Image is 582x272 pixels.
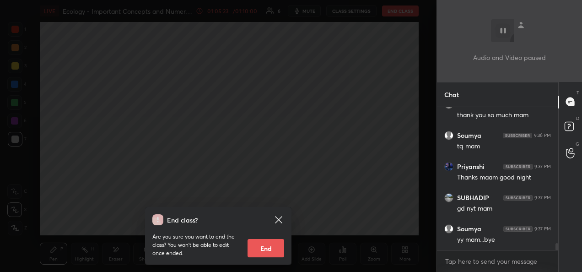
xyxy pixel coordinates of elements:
h6: Soumya [457,225,481,233]
div: 9:36 PM [534,133,551,138]
div: gd nyt mam [457,204,551,213]
p: D [576,115,579,122]
div: thank you so much mam [457,111,551,120]
h6: Soumya [457,131,481,140]
div: yy mam...bye [457,235,551,245]
p: G [576,141,579,147]
div: 9:37 PM [534,164,551,169]
img: 4P8fHbbgJtejmAAAAAElFTkSuQmCC [503,133,532,138]
h4: End class? [167,215,198,225]
img: default.png [444,131,453,140]
img: 4P8fHbbgJtejmAAAAAElFTkSuQmCC [503,195,533,201]
p: Audio and Video paused [473,53,546,62]
h6: SUBHADIP [457,100,489,109]
div: tq mam [457,142,551,151]
img: 3 [444,162,453,171]
button: End [248,239,284,257]
img: 41b8d504f3aa4f35b876386ed12a1cf8.jpg [444,193,453,202]
img: 4P8fHbbgJtejmAAAAAElFTkSuQmCC [503,226,533,232]
p: Chat [437,82,466,107]
p: Are you sure you want to end the class? You won’t be able to edit once ended. [152,233,240,257]
div: grid [437,107,558,250]
img: default.png [444,224,453,234]
p: T [577,89,579,96]
div: 9:37 PM [534,226,551,232]
div: Thanks maam good night [457,173,551,182]
h6: SUBHADIP [457,194,489,202]
div: 9:37 PM [534,195,551,201]
img: 4P8fHbbgJtejmAAAAAElFTkSuQmCC [503,164,533,169]
h6: Priyanshi [457,163,485,171]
